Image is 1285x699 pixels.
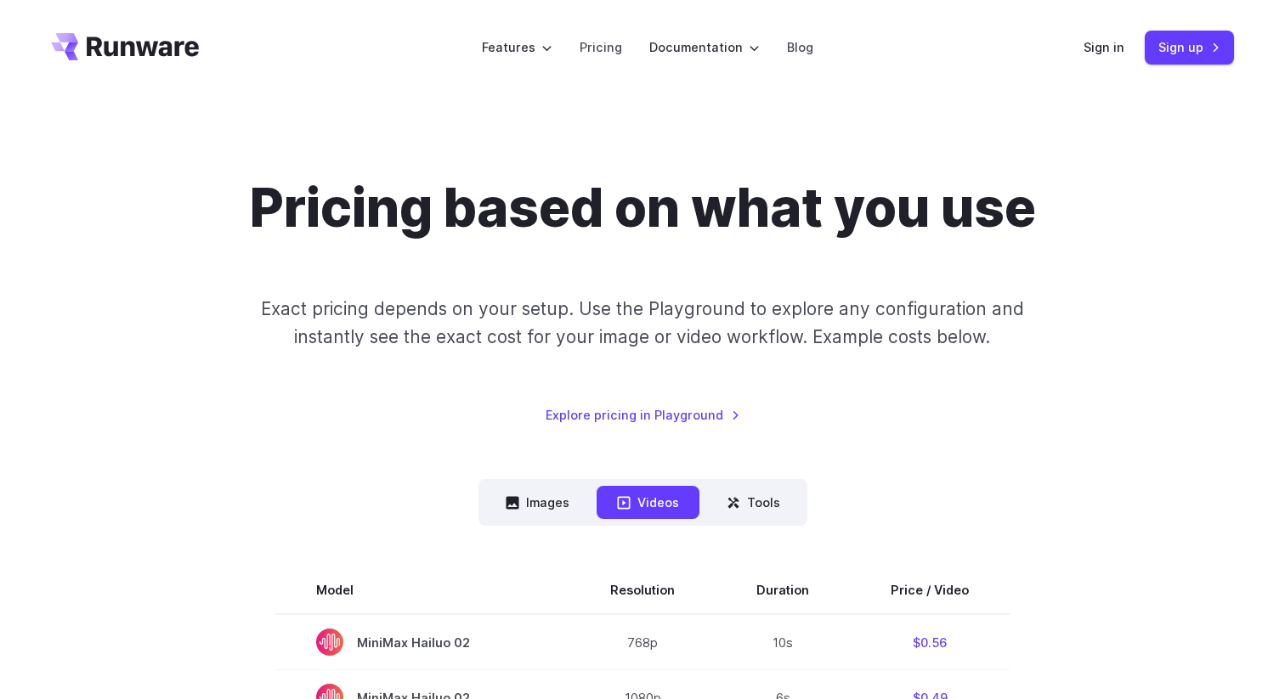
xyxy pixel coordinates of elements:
[649,37,760,57] label: Documentation
[850,614,1010,670] td: $0.56
[250,177,1036,240] h1: Pricing based on what you use
[546,405,740,425] a: Explore pricing in Playground
[716,614,850,670] td: 10s
[275,567,569,614] th: Model
[1145,31,1234,64] a: Sign up
[597,486,699,519] button: Videos
[229,295,1056,352] p: Exact pricing depends on your setup. Use the Playground to explore any configuration and instantl...
[316,629,529,656] span: MiniMax Hailuo 02
[787,37,813,57] a: Blog
[51,33,199,60] a: Go to /
[580,37,622,57] a: Pricing
[1084,37,1124,57] a: Sign in
[706,486,801,519] button: Tools
[569,614,716,670] td: 768p
[569,567,716,614] th: Resolution
[485,486,590,519] button: Images
[482,37,552,57] label: Features
[850,567,1010,614] th: Price / Video
[716,567,850,614] th: Duration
